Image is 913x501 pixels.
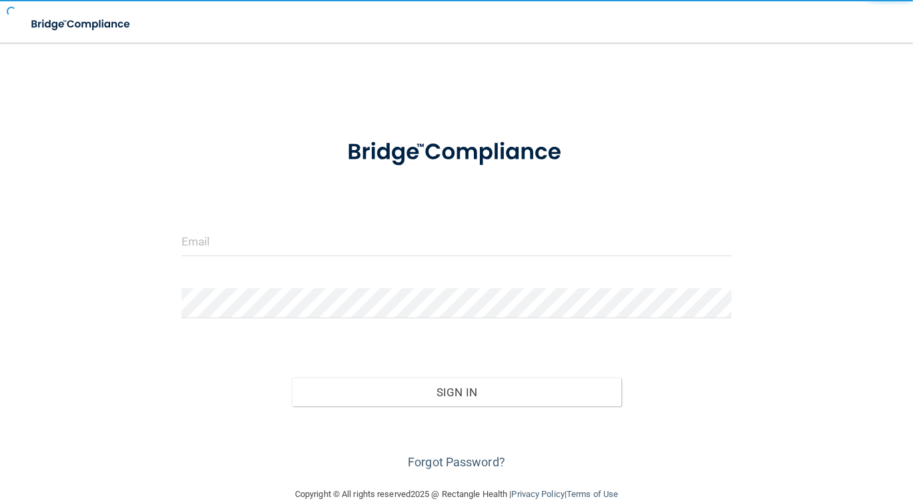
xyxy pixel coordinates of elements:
img: bridge_compliance_login_screen.278c3ca4.svg [324,123,589,182]
a: Terms of Use [567,489,618,499]
a: Forgot Password? [408,455,505,469]
button: Sign In [292,378,622,407]
img: bridge_compliance_login_screen.278c3ca4.svg [20,11,143,38]
a: Privacy Policy [511,489,564,499]
input: Email [182,226,731,256]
